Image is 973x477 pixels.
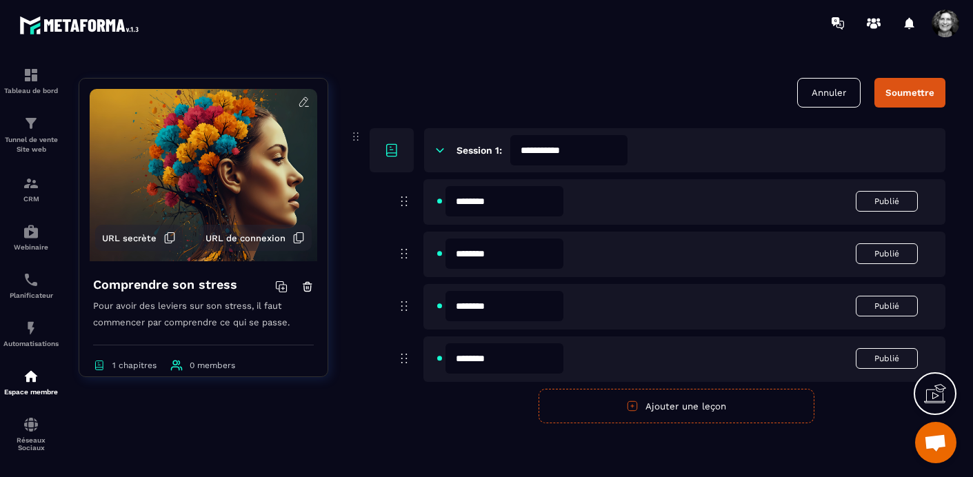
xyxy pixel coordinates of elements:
img: formation [23,175,39,192]
img: social-network [23,416,39,433]
h4: Comprendre son stress [93,275,237,294]
button: URL secrète [95,225,183,251]
img: logo [19,12,143,38]
button: Publié [856,348,918,369]
a: automationsautomationsAutomatisations [3,309,59,358]
a: formationformationCRM [3,165,59,213]
p: Réseaux Sociaux [3,436,59,451]
div: Soumettre [885,88,934,98]
button: Publié [856,296,918,316]
p: Tableau de bord [3,87,59,94]
img: formation [23,115,39,132]
p: Tunnel de vente Site web [3,135,59,154]
span: 0 members [190,361,235,370]
button: Annuler [797,78,861,108]
button: Ajouter une leçon [539,389,814,423]
img: automations [23,223,39,240]
p: Pour avoir des leviers sur son stress, il faut commencer par comprendre ce qui se passe. [93,298,314,345]
a: automationsautomationsEspace membre [3,358,59,406]
span: URL secrète [102,233,157,243]
img: scheduler [23,272,39,288]
a: formationformationTableau de bord [3,57,59,105]
button: Publié [856,243,918,264]
img: formation [23,67,39,83]
p: Webinaire [3,243,59,251]
span: URL de connexion [205,233,285,243]
p: Automatisations [3,340,59,347]
p: Planificateur [3,292,59,299]
span: 1 chapitres [112,361,157,370]
button: Soumettre [874,78,945,108]
a: automationsautomationsWebinaire [3,213,59,261]
a: schedulerschedulerPlanificateur [3,261,59,309]
img: background [90,89,317,261]
a: social-networksocial-networkRéseaux Sociaux [3,406,59,462]
h6: Session 1: [457,145,502,156]
div: Ouvrir le chat [915,422,956,463]
button: Publié [856,191,918,212]
img: automations [23,368,39,385]
img: automations [23,320,39,336]
p: CRM [3,195,59,203]
button: URL de connexion [199,225,312,251]
a: formationformationTunnel de vente Site web [3,105,59,165]
p: Espace membre [3,388,59,396]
